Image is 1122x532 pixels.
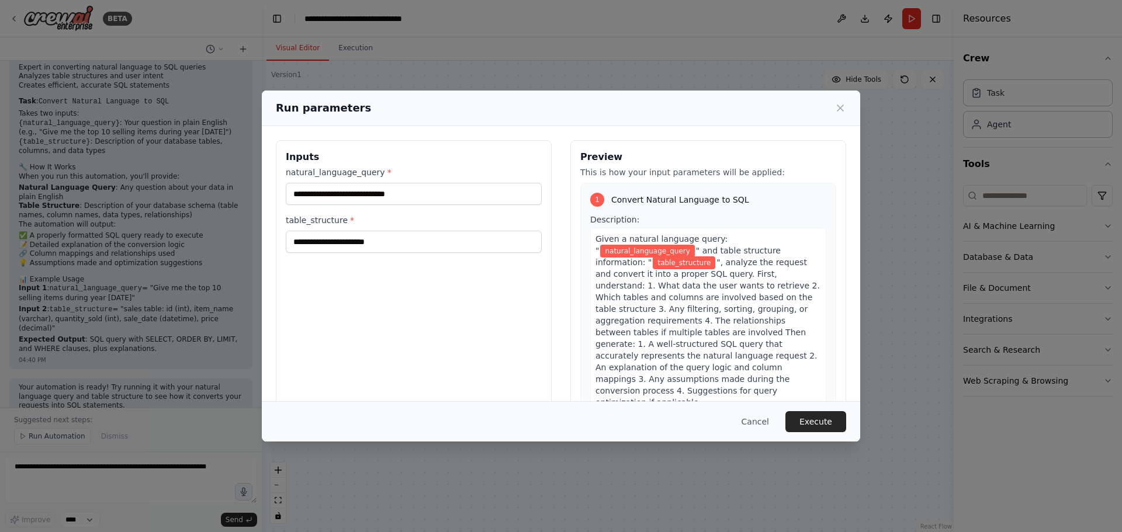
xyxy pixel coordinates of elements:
[732,411,778,432] button: Cancel
[595,258,820,407] span: ", analyze the request and convert it into a proper SQL query. First, understand: 1. What data th...
[600,245,694,258] span: Variable: natural_language_query
[286,150,542,164] h3: Inputs
[785,411,846,432] button: Execute
[580,150,836,164] h3: Preview
[286,166,542,178] label: natural_language_query
[590,193,604,207] div: 1
[276,100,371,116] h2: Run parameters
[286,214,542,226] label: table_structure
[580,166,836,178] p: This is how your input parameters will be applied:
[595,234,728,255] span: Given a natural language query: "
[590,215,639,224] span: Description:
[595,246,781,267] span: " and table structure information: "
[611,194,749,206] span: Convert Natural Language to SQL
[653,256,715,269] span: Variable: table_structure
